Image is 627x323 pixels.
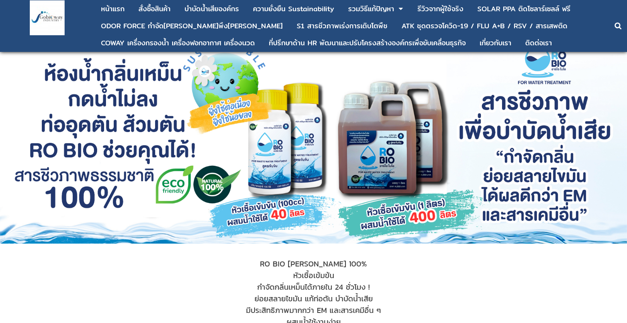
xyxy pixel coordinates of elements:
div: หน้าแรก [101,5,125,12]
a: SOLAR PPA ติดโซลาร์เซลล์ ฟรี [477,2,571,16]
a: รีวิวจากผู้ใช้จริง [417,2,463,16]
div: ที่ปรึกษาด้าน HR พัฒนาและปรับโครงสร้างองค์กรเพื่อขับเคลื่อนธุรกิจ [269,40,466,46]
div: SOLAR PPA ติดโซลาร์เซลล์ ฟรี [477,5,571,12]
img: large-1644130236041.jpg [30,0,65,35]
a: สั่งซื้อสินค้า [138,2,171,16]
div: S1 สารชีวภาพเร่งการเติบโตพืช [297,22,388,29]
div: ติดต่อเรา [525,40,552,46]
div: รีวิวจากผู้ใช้จริง [417,5,463,12]
div: ATK ชุดตรวจโควิด-19 / FLU A+B / RSV / สารเสพติด [401,22,567,29]
div: สั่งซื้อสินค้า [138,5,171,12]
a: ODOR FORCE กำจัด[PERSON_NAME]พึง[PERSON_NAME] [101,19,283,33]
div: COWAY เครื่องกรองน้ำ เครื่องฟอกอากาศ เครื่องนวด [101,40,255,46]
a: COWAY เครื่องกรองน้ำ เครื่องฟอกอากาศ เครื่องนวด [101,36,255,50]
div: ย่อยสลายไขมัน แก้ท่อตัน บำบัดน้ำเสีย [69,293,558,304]
a: บําบัดน้ำเสียองค์กร [185,2,239,16]
a: เกี่ยวกับเรา [480,36,511,50]
a: ความยั่งยืน Sustainability [253,2,334,16]
a: S1 สารชีวภาพเร่งการเติบโตพืช [297,19,388,33]
a: ที่ปรึกษาด้าน HR พัฒนาและปรับโครงสร้างองค์กรเพื่อขับเคลื่อนธุรกิจ [269,36,466,50]
div: RO BIO [PERSON_NAME] 100% หัวเชื้อเข้มข้น [69,258,558,281]
a: ติดต่อเรา [525,36,552,50]
div: ความยั่งยืน Sustainability [253,5,334,12]
a: หน้าแรก [101,2,125,16]
div: รวมวิธีแก้ปัญหา [348,5,394,12]
div: บําบัดน้ำเสียองค์กร [185,5,239,12]
div: มีประสิทธิภาพมากกว่า EM และสารเคมีอื่น ๆ [69,304,558,316]
div: เกี่ยวกับเรา [480,40,511,46]
div: กำจัดกลิ่นเหม็นได้ภายใน 24 ชั่วโมง ! [69,281,558,293]
a: ATK ชุดตรวจโควิด-19 / FLU A+B / RSV / สารเสพติด [401,19,567,33]
div: ODOR FORCE กำจัด[PERSON_NAME]พึง[PERSON_NAME] [101,22,283,29]
a: รวมวิธีแก้ปัญหา [348,2,394,16]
